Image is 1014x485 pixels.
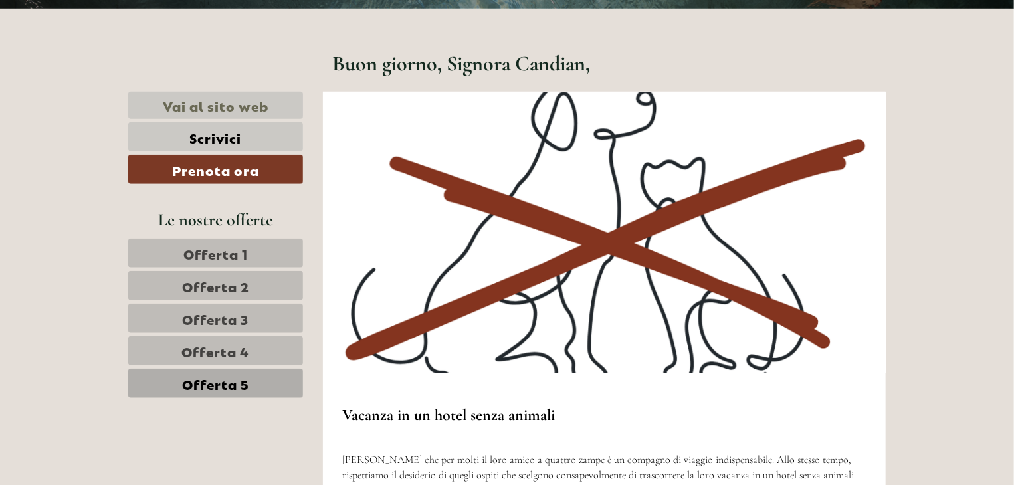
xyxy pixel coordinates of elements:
[343,405,556,425] strong: Vacanza in un hotel senza animali
[128,92,303,119] a: Vai al sito web
[128,122,303,151] a: Scrivici
[182,374,249,393] span: Offerta 5
[182,276,249,295] span: Offerta 2
[182,309,249,328] span: Offerta 3
[128,155,303,184] a: Prenota ora
[183,244,248,262] span: Offerta 1
[128,207,303,232] div: Le nostre offerte
[333,52,591,75] h1: Buon giorno, Signora Candian,
[181,341,249,360] span: Offerta 4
